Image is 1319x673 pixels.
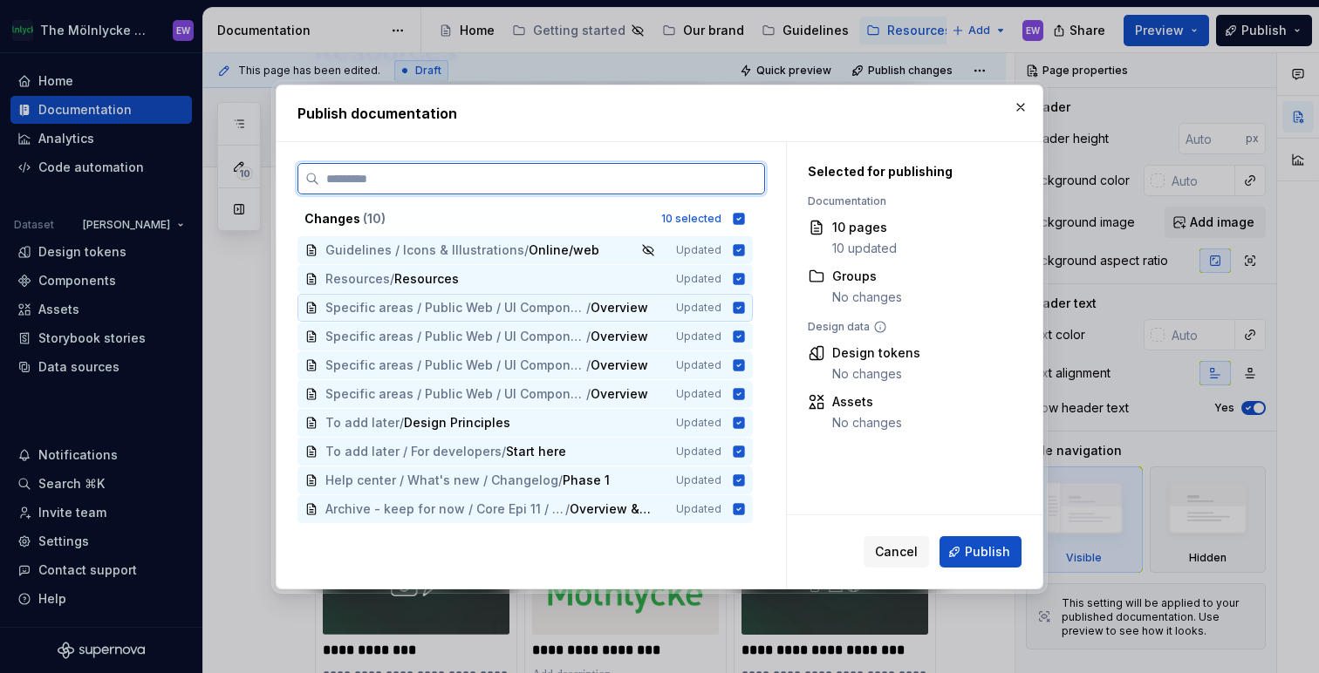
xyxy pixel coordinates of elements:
[676,330,721,343] span: Updated
[325,443,502,460] span: To add later / For developers
[394,270,459,288] span: Resources
[808,163,1001,180] div: Selected for publishing
[325,270,390,288] span: Resources
[404,414,510,432] span: Design Principles
[676,358,721,372] span: Updated
[875,543,918,561] span: Cancel
[676,416,721,430] span: Updated
[325,328,586,345] span: Specific areas / Public Web / UI Components for Epi 12 / News card carousel
[325,299,586,316] span: Specific areas / Public Web / UI Components for Epi 12 / Quote
[676,301,721,315] span: Updated
[832,393,902,411] div: Assets
[832,344,920,362] div: Design tokens
[570,500,652,518] span: Overview & Anatomy
[940,536,1022,568] button: Publish
[325,385,586,403] span: Specific areas / Public Web / UI Components for Epi 12 / *Epi 12 Component template*
[591,385,648,403] span: Overview
[676,445,721,459] span: Updated
[676,243,721,257] span: Updated
[864,536,929,568] button: Cancel
[832,365,920,383] div: No changes
[586,357,591,374] span: /
[832,414,902,432] div: No changes
[506,443,566,460] span: Start here
[563,472,610,489] span: Phase 1
[832,219,897,236] div: 10 pages
[558,472,563,489] span: /
[586,385,591,403] span: /
[400,414,404,432] span: /
[832,240,897,257] div: 10 updated
[832,268,902,285] div: Groups
[965,543,1010,561] span: Publish
[325,500,565,518] span: Archive - keep for now / Core Epi 11 / *Component template*
[325,472,558,489] span: Help center / What's new / Changelog
[591,328,648,345] span: Overview
[591,357,648,374] span: Overview
[808,194,1001,208] div: Documentation
[304,210,651,228] div: Changes
[586,328,591,345] span: /
[325,241,524,259] span: Guidelines / Icons & Illustrations
[676,473,721,487] span: Updated
[524,241,529,259] span: /
[502,443,506,460] span: /
[325,357,586,374] span: Specific areas / Public Web / UI Components for Epi 12 / Media content card
[832,289,902,306] div: No changes
[586,299,591,316] span: /
[676,502,721,516] span: Updated
[676,272,721,286] span: Updated
[565,500,570,518] span: /
[808,320,1001,334] div: Design data
[529,241,599,259] span: Online/web
[591,299,648,316] span: Overview
[676,387,721,401] span: Updated
[390,270,394,288] span: /
[661,212,721,226] div: 10 selected
[325,414,400,432] span: To add later
[297,103,1022,124] h2: Publish documentation
[363,211,386,226] span: ( 10 )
